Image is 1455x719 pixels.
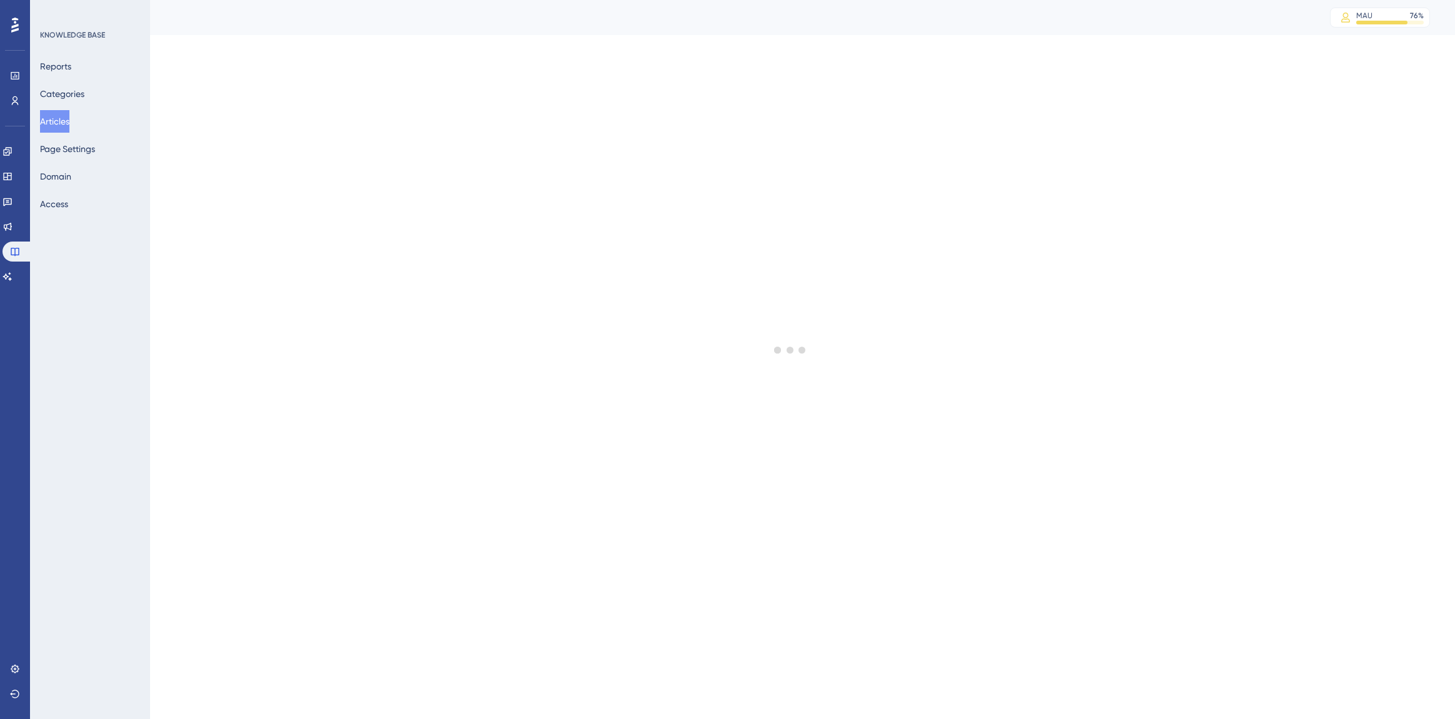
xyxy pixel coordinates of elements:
[40,165,71,188] button: Domain
[40,55,71,78] button: Reports
[40,30,105,40] div: KNOWLEDGE BASE
[40,138,95,160] button: Page Settings
[1410,11,1424,21] div: 76 %
[1356,11,1372,21] div: MAU
[40,83,84,105] button: Categories
[40,193,68,215] button: Access
[40,110,69,133] button: Articles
